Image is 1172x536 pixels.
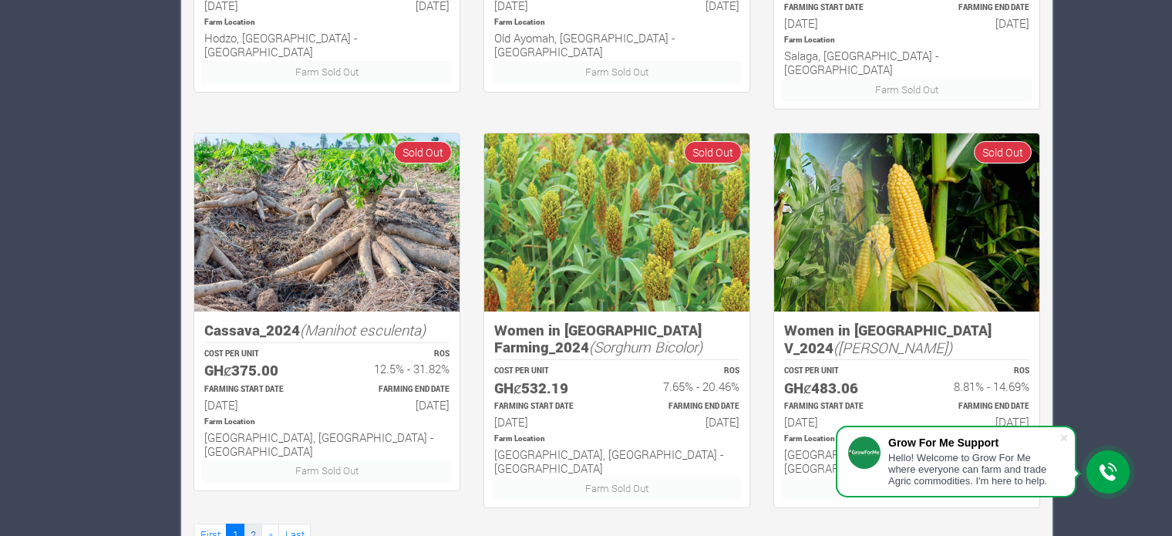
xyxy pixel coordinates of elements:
span: Sold Out [394,141,452,163]
div: Grow For Me Support [888,437,1059,449]
p: Estimated Farming End Date [341,384,450,396]
h5: Women in [GEOGRAPHIC_DATA] V_2024 [784,322,1029,356]
h5: Women in [GEOGRAPHIC_DATA] Farming_2024 [494,322,739,356]
h6: [DATE] [784,415,893,429]
h5: GHȼ483.06 [784,379,893,397]
p: Estimated Farming Start Date [784,2,893,14]
h6: [DATE] [494,415,603,429]
p: Location of Farm [204,17,450,29]
h6: 8.81% - 14.69% [921,379,1029,393]
h6: 12.5% - 31.82% [341,362,450,376]
p: ROS [631,366,739,377]
p: Location of Farm [784,433,1029,445]
img: growforme image [774,133,1039,312]
p: Location of Farm [784,35,1029,46]
p: Location of Farm [204,416,450,428]
p: COST PER UNIT [494,366,603,377]
p: Estimated Farming End Date [921,401,1029,413]
h6: [DATE] [921,415,1029,429]
p: Location of Farm [494,433,739,445]
span: Sold Out [974,141,1032,163]
h6: [DATE] [921,16,1029,30]
img: growforme image [484,133,749,311]
i: (Sorghum Bicolor) [589,337,702,356]
i: (Manihot esculenta) [300,320,426,339]
h6: [DATE] [204,398,313,412]
p: Estimated Farming Start Date [494,401,603,413]
span: Sold Out [684,141,742,163]
h6: [DATE] [341,398,450,412]
p: COST PER UNIT [204,349,313,360]
h6: [DATE] [631,415,739,429]
h6: [GEOGRAPHIC_DATA], [GEOGRAPHIC_DATA] - [GEOGRAPHIC_DATA] [784,447,1029,475]
i: ([PERSON_NAME]) [834,338,952,357]
h6: [GEOGRAPHIC_DATA], [GEOGRAPHIC_DATA] - [GEOGRAPHIC_DATA] [494,447,739,475]
img: growforme image [194,133,460,312]
p: ROS [921,366,1029,377]
h5: Cassava_2024 [204,322,450,339]
h5: GHȼ532.19 [494,379,603,397]
h6: [GEOGRAPHIC_DATA], [GEOGRAPHIC_DATA] - [GEOGRAPHIC_DATA] [204,430,450,458]
p: Location of Farm [494,17,739,29]
h6: Salaga, [GEOGRAPHIC_DATA] - [GEOGRAPHIC_DATA] [784,49,1029,76]
h6: [DATE] [784,16,893,30]
h6: 7.65% - 20.46% [631,379,739,393]
p: Estimated Farming Start Date [204,384,313,396]
p: ROS [341,349,450,360]
p: COST PER UNIT [784,366,893,377]
h5: GHȼ375.00 [204,362,313,379]
p: Estimated Farming Start Date [784,401,893,413]
h6: Hodzo, [GEOGRAPHIC_DATA] - [GEOGRAPHIC_DATA] [204,31,450,59]
p: Estimated Farming End Date [631,401,739,413]
h6: Old Ayomah, [GEOGRAPHIC_DATA] - [GEOGRAPHIC_DATA] [494,31,739,59]
p: Estimated Farming End Date [921,2,1029,14]
div: Hello! Welcome to Grow For Me where everyone can farm and trade Agric commodities. I'm here to help. [888,452,1059,487]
